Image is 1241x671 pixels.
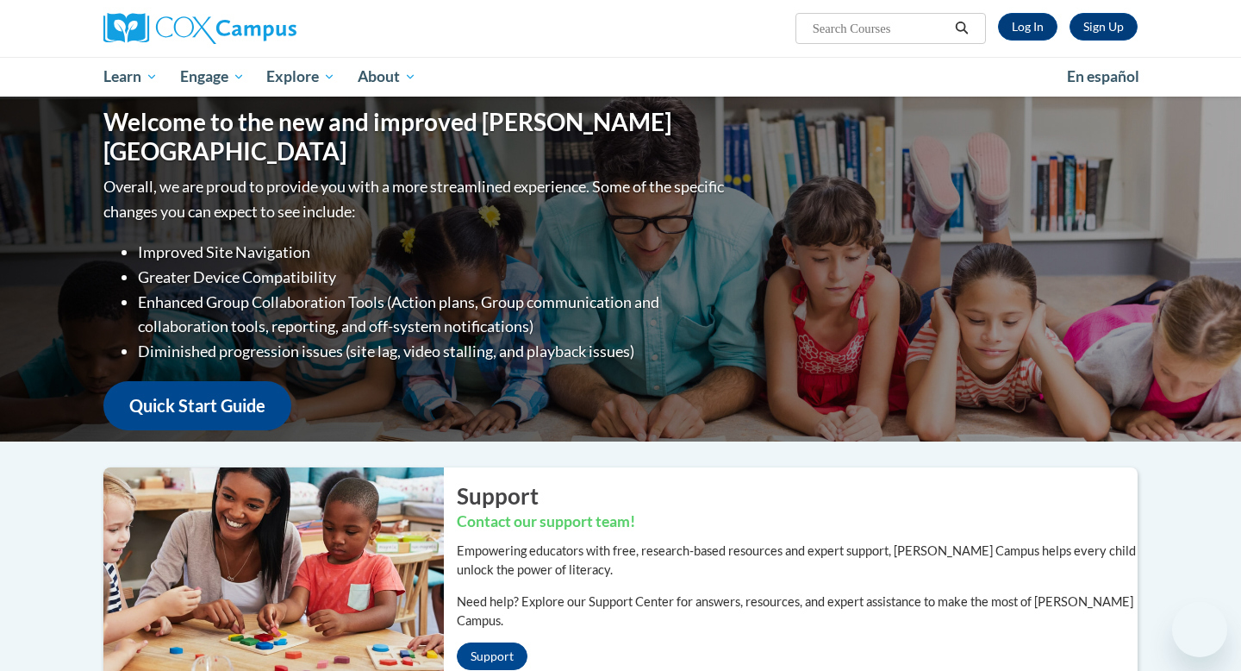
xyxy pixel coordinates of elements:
span: About [358,66,416,87]
p: Need help? Explore our Support Center for answers, resources, and expert assistance to make the m... [457,593,1138,630]
a: Support [457,643,527,670]
span: Learn [103,66,158,87]
p: Empowering educators with free, research-based resources and expert support, [PERSON_NAME] Campus... [457,542,1138,580]
span: Explore [266,66,335,87]
input: Search Courses [811,18,949,39]
div: Main menu [78,57,1163,97]
a: About [346,57,427,97]
li: Greater Device Compatibility [138,265,728,290]
a: Engage [169,57,256,97]
h2: Support [457,480,1138,511]
img: Cox Campus [103,13,296,44]
iframe: Button to launch messaging window [1172,602,1227,657]
p: Overall, we are proud to provide you with a more streamlined experience. Some of the specific cha... [103,174,728,224]
li: Diminished progression issues (site lag, video stalling, and playback issues) [138,339,728,364]
a: Register [1070,13,1138,41]
a: En español [1056,59,1151,95]
button: Search [949,18,975,39]
li: Improved Site Navigation [138,240,728,265]
a: Cox Campus [103,13,431,44]
h1: Welcome to the new and improved [PERSON_NAME][GEOGRAPHIC_DATA] [103,108,728,166]
a: Log In [998,13,1057,41]
span: En español [1067,67,1139,85]
h3: Contact our support team! [457,511,1138,533]
li: Enhanced Group Collaboration Tools (Action plans, Group communication and collaboration tools, re... [138,290,728,340]
a: Learn [92,57,169,97]
a: Explore [255,57,346,97]
a: Quick Start Guide [103,381,291,430]
span: Engage [180,66,245,87]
